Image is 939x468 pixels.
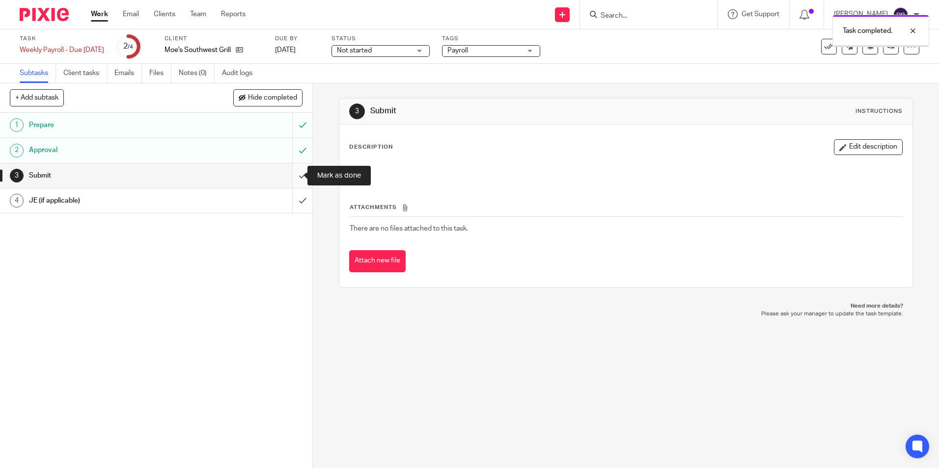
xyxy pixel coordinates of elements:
[29,143,198,157] h1: Approval
[349,143,393,151] p: Description
[91,9,108,19] a: Work
[222,64,260,83] a: Audit logs
[123,9,139,19] a: Email
[843,26,892,36] p: Task completed.
[165,45,231,55] p: Moe's Southwest Grill
[893,7,909,23] img: svg%3E
[20,45,104,55] div: Weekly Payroll - Due Wednesday
[447,47,468,54] span: Payroll
[20,64,56,83] a: Subtasks
[29,118,198,132] h1: Prepare
[165,35,263,43] label: Client
[275,35,319,43] label: Due by
[834,139,903,155] button: Edit description
[349,250,406,272] button: Attach new file
[20,35,104,43] label: Task
[275,47,296,53] span: [DATE]
[190,9,206,19] a: Team
[128,44,133,50] small: /4
[331,35,430,43] label: Status
[349,310,903,318] p: Please ask your manager to update the task template.
[154,9,175,19] a: Clients
[350,225,468,232] span: There are no files attached to this task.
[10,89,64,106] button: + Add subtask
[248,94,297,102] span: Hide completed
[442,35,540,43] label: Tags
[350,205,397,210] span: Attachments
[337,47,372,54] span: Not started
[233,89,303,106] button: Hide completed
[20,45,104,55] div: Weekly Payroll - Due [DATE]
[63,64,107,83] a: Client tasks
[349,302,903,310] p: Need more details?
[10,194,24,208] div: 4
[370,106,647,116] h1: Submit
[123,41,133,52] div: 2
[179,64,215,83] a: Notes (0)
[10,118,24,132] div: 1
[10,169,24,182] div: 3
[149,64,171,83] a: Files
[29,168,198,183] h1: Submit
[856,107,903,115] div: Instructions
[29,193,198,208] h1: JE (if applicable)
[221,9,246,19] a: Reports
[10,144,24,157] div: 2
[114,64,142,83] a: Emails
[20,8,69,21] img: Pixie
[349,104,365,119] div: 3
